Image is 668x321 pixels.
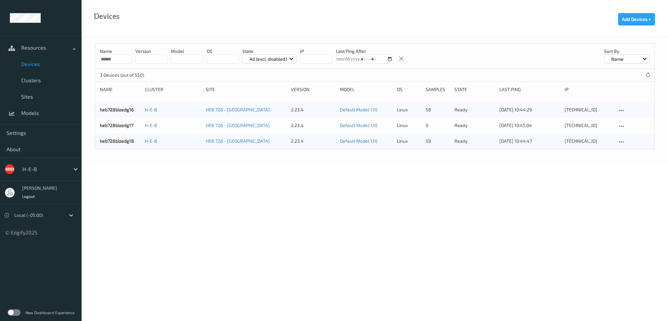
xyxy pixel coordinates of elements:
div: [DATE] 10:44:47 [499,138,560,144]
p: All (excl. disabled) [247,56,289,62]
div: 2.23.4 [291,106,335,113]
a: Default Model 1.10 [340,122,377,128]
a: Default Model 1.10 [340,138,377,144]
div: Devices [94,13,120,20]
p: linux [397,138,421,144]
div: [TECHNICAL_ID] [565,122,613,129]
div: version [291,86,335,93]
a: Default Model 1.10 [340,107,377,112]
p: 3 Devices (out of 550) [100,72,149,78]
a: heb728bizedg16 [100,107,134,112]
a: HEB 728 - [GEOGRAPHIC_DATA] [206,107,270,112]
p: Last Ping After [336,48,393,55]
div: State [454,86,495,93]
div: [DATE] 10:45:04 [499,122,560,129]
button: Add Devices + [618,13,655,25]
p: ready [454,106,495,113]
p: Name [100,48,132,55]
a: HEB 728 - [GEOGRAPHIC_DATA] [206,122,270,128]
p: OS [207,48,239,55]
div: 58 [426,138,450,144]
div: Name [100,86,140,93]
div: Site [206,86,286,93]
p: version [135,48,167,55]
div: ip [565,86,613,93]
p: Sort by [604,48,650,55]
div: 0 [426,122,450,129]
div: [TECHNICAL_ID] [565,138,613,144]
p: ready [454,122,495,129]
p: linux [397,106,421,113]
p: IP [300,48,332,55]
a: H-E-B [145,107,157,112]
div: 2.23.4 [291,122,335,129]
div: [DATE] 10:44:29 [499,106,560,113]
a: H-E-B [145,138,157,144]
div: OS [397,86,421,93]
p: model [171,48,203,55]
p: linux [397,122,421,129]
a: heb728bizedg18 [100,138,134,144]
div: Cluster [145,86,201,93]
a: HEB 728 - [GEOGRAPHIC_DATA] [206,138,270,144]
div: Samples [426,86,450,93]
div: 2.23.4 [291,138,335,144]
p: ready [454,138,495,144]
p: Name [609,56,626,62]
div: Last Ping [499,86,560,93]
div: [TECHNICAL_ID] [565,106,613,113]
div: Model [340,86,392,93]
div: 58 [426,106,450,113]
a: H-E-B [145,122,157,128]
p: State [242,48,297,55]
a: heb728bizedg17 [100,122,133,128]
